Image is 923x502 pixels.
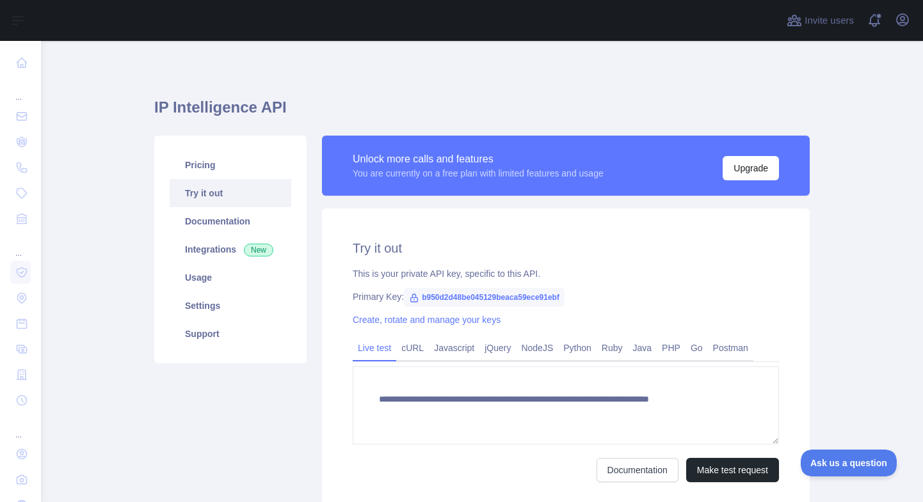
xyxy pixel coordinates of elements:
div: ... [10,414,31,440]
a: Create, rotate and manage your keys [353,315,501,325]
span: b950d2d48be045129beaca59ece91ebf [404,288,565,307]
a: Try it out [170,179,291,207]
a: PHP [657,338,686,358]
a: Usage [170,263,291,292]
a: NodeJS [516,338,558,358]
div: ... [10,77,31,102]
button: Upgrade [723,156,779,180]
div: Primary Key: [353,290,779,303]
a: Go [686,338,708,358]
button: Make test request [686,458,779,482]
a: Documentation [597,458,678,482]
a: Javascript [429,338,479,358]
a: Settings [170,292,291,320]
a: Integrations New [170,235,291,263]
a: Ruby [597,338,628,358]
iframe: Toggle Customer Support [801,450,897,476]
h2: Try it out [353,239,779,257]
a: Pricing [170,151,291,179]
a: Postman [708,338,753,358]
a: Live test [353,338,396,358]
div: Unlock more calls and features [353,152,604,167]
a: Java [628,338,657,358]
a: Documentation [170,207,291,235]
a: jQuery [479,338,516,358]
div: This is your private API key, specific to this API. [353,267,779,280]
div: You are currently on a free plan with limited features and usage [353,167,604,180]
a: cURL [396,338,429,358]
span: Invite users [805,13,854,28]
h1: IP Intelligence API [154,97,810,128]
div: ... [10,233,31,258]
button: Invite users [784,10,856,31]
a: Python [558,338,597,358]
span: New [244,244,273,256]
a: Support [170,320,291,348]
